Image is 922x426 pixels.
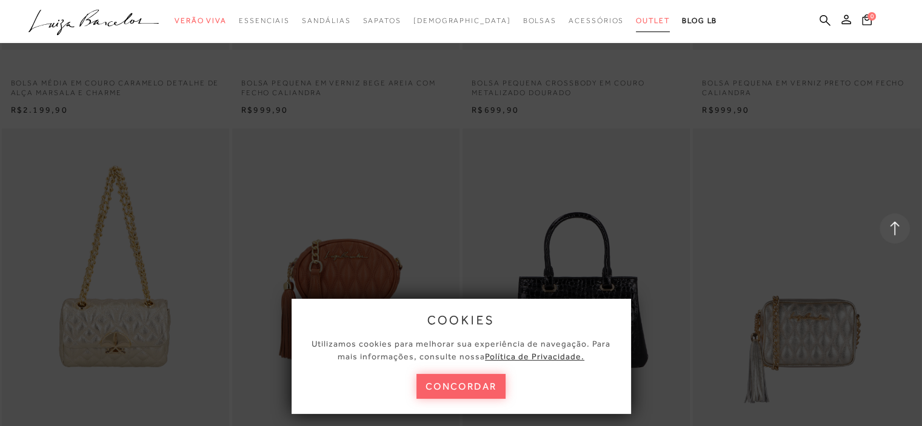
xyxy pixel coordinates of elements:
span: BLOG LB [682,16,717,25]
a: categoryNavScreenReaderText [636,10,670,32]
span: Acessórios [569,16,624,25]
span: Utilizamos cookies para melhorar sua experiência de navegação. Para mais informações, consulte nossa [312,339,610,361]
span: Sandálias [302,16,350,25]
span: Outlet [636,16,670,25]
a: Política de Privacidade. [485,351,584,361]
a: categoryNavScreenReaderText [569,10,624,32]
span: Essenciais [239,16,290,25]
span: 0 [867,12,876,21]
a: categoryNavScreenReaderText [239,10,290,32]
a: categoryNavScreenReaderText [362,10,401,32]
button: concordar [416,374,506,399]
button: 0 [858,13,875,30]
a: categoryNavScreenReaderText [302,10,350,32]
a: categoryNavScreenReaderText [175,10,227,32]
a: categoryNavScreenReaderText [523,10,556,32]
span: Sapatos [362,16,401,25]
a: BLOG LB [682,10,717,32]
span: cookies [427,313,495,327]
span: Verão Viva [175,16,227,25]
span: [DEMOGRAPHIC_DATA] [413,16,511,25]
span: Bolsas [523,16,556,25]
a: noSubCategoriesText [413,10,511,32]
